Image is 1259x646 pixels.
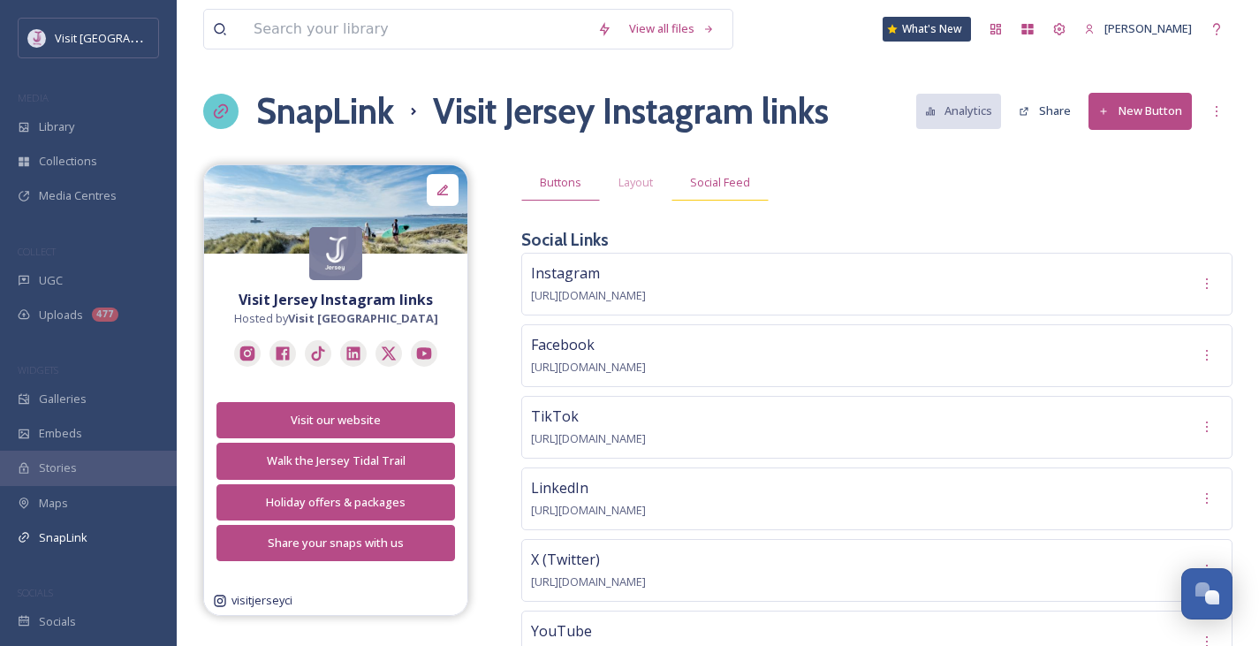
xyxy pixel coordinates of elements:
[531,407,579,426] span: TikTok
[18,586,53,599] span: SOCIALS
[216,402,455,438] button: Visit our website
[216,525,455,561] button: Share your snaps with us
[690,174,750,191] span: Social Feed
[216,484,455,521] button: Holiday offers & packages
[1010,94,1080,128] button: Share
[916,94,1002,128] button: Analytics
[521,227,609,253] h3: Social Links
[256,85,394,138] a: SnapLink
[226,494,445,511] div: Holiday offers & packages
[239,290,433,309] strong: Visit Jersey Instagram links
[531,359,646,375] span: [URL][DOMAIN_NAME]
[531,550,600,569] span: X (Twitter)
[39,153,97,170] span: Collections
[234,310,438,327] span: Hosted by
[39,118,74,135] span: Library
[92,308,118,322] div: 477
[1181,568,1232,619] button: Open Chat
[226,412,445,429] div: Visit our website
[231,592,292,609] span: visitjerseyci
[620,11,724,46] a: View all files
[916,94,1011,128] a: Analytics
[245,10,588,49] input: Search your library
[204,165,467,254] img: 90ca2c66-f3cc-4bfd-b9a5-24ac8d8571c8.jpg
[531,335,595,354] span: Facebook
[531,574,646,589] span: [URL][DOMAIN_NAME]
[531,430,646,446] span: [URL][DOMAIN_NAME]
[18,91,49,104] span: MEDIA
[39,187,117,204] span: Media Centres
[1088,93,1192,129] button: New Button
[18,245,56,258] span: COLLECT
[433,85,829,138] h1: Visit Jersey Instagram links
[531,263,600,283] span: Instagram
[531,478,588,498] span: LinkedIn
[18,363,58,376] span: WIDGETS
[39,425,82,442] span: Embeds
[883,17,971,42] a: What's New
[288,310,438,326] strong: Visit [GEOGRAPHIC_DATA]
[531,502,646,518] span: [URL][DOMAIN_NAME]
[39,460,77,476] span: Stories
[216,443,455,479] button: Walk the Jersey Tidal Trail
[618,174,653,191] span: Layout
[39,529,87,546] span: SnapLink
[531,287,646,303] span: [URL][DOMAIN_NAME]
[226,452,445,469] div: Walk the Jersey Tidal Trail
[55,29,192,46] span: Visit [GEOGRAPHIC_DATA]
[1075,11,1201,46] a: [PERSON_NAME]
[39,307,83,323] span: Uploads
[39,613,76,630] span: Socials
[39,391,87,407] span: Galleries
[1104,20,1192,36] span: [PERSON_NAME]
[28,29,46,47] img: Events-Jersey-Logo.png
[540,174,581,191] span: Buttons
[39,272,63,289] span: UGC
[531,621,592,641] span: YouTube
[39,495,68,512] span: Maps
[309,227,362,280] img: logo.jpg
[226,535,445,551] div: Share your snaps with us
